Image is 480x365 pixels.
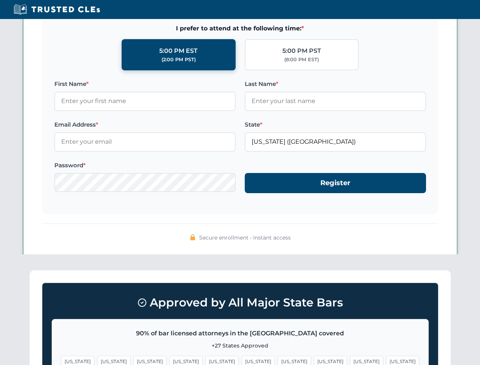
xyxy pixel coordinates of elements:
[282,46,321,56] div: 5:00 PM PST
[245,120,426,129] label: State
[61,341,419,350] p: +27 States Approved
[199,233,291,242] span: Secure enrollment • Instant access
[190,234,196,240] img: 🔒
[54,79,236,89] label: First Name
[61,328,419,338] p: 90% of bar licensed attorneys in the [GEOGRAPHIC_DATA] covered
[162,56,196,63] div: (2:00 PM PST)
[159,46,198,56] div: 5:00 PM EST
[52,292,429,313] h3: Approved by All Major State Bars
[54,24,426,33] span: I prefer to attend at the following time:
[284,56,319,63] div: (8:00 PM EST)
[11,4,102,15] img: Trusted CLEs
[245,92,426,111] input: Enter your last name
[245,79,426,89] label: Last Name
[54,132,236,151] input: Enter your email
[54,120,236,129] label: Email Address
[245,173,426,193] button: Register
[245,132,426,151] input: Florida (FL)
[54,92,236,111] input: Enter your first name
[54,161,236,170] label: Password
